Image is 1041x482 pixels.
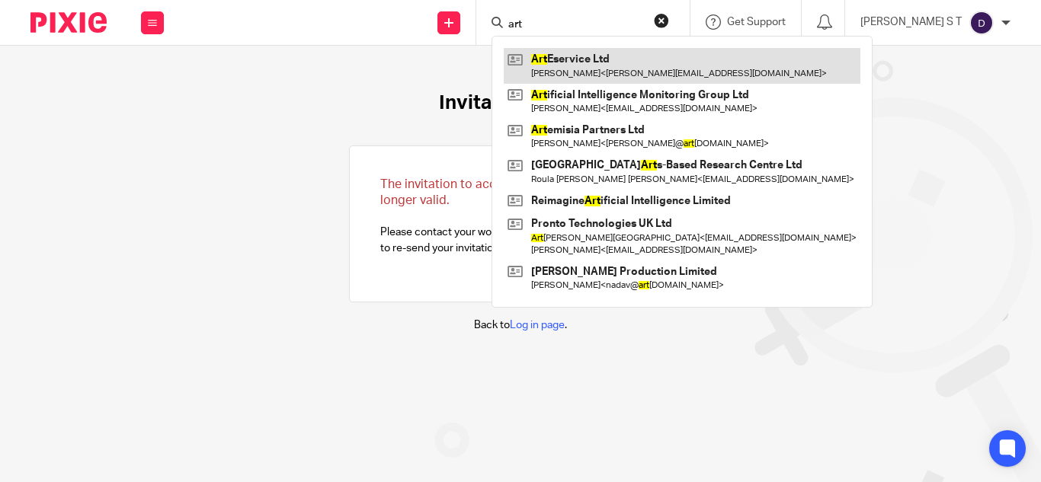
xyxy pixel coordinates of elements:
h1: Invitation expired [439,91,603,115]
img: Pixie [30,12,107,33]
p: [PERSON_NAME] S T [860,14,962,30]
input: Search [507,18,644,32]
span: The invitation to access this workspace is no longer valid. [380,178,633,206]
p: Back to . [474,318,567,333]
a: Log in page [510,320,565,330]
img: svg%3E [969,11,994,35]
p: Please contact your workspace administrator and ask them to re-send your invitation. [380,177,661,256]
button: Clear [654,13,669,28]
span: Get Support [727,17,786,27]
